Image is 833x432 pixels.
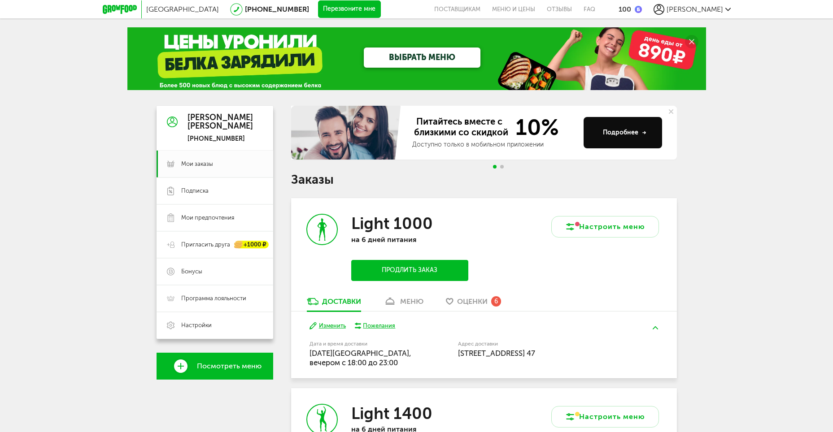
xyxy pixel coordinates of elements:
span: Оценки [457,297,488,306]
span: Программа лояльности [181,294,246,302]
button: Подробнее [584,117,662,148]
h1: Заказы [291,174,677,186]
span: Мои предпочтения [181,214,234,222]
a: Оценки 6 [441,297,506,311]
a: Доставки [302,297,366,311]
button: Настроить меню [551,406,659,428]
div: [PERSON_NAME] [PERSON_NAME] [188,113,253,131]
p: на 6 дней питания [351,235,468,244]
span: Посмотреть меню [197,362,262,370]
div: Доступно только в мобильном приложении [412,140,576,149]
img: family-banner.579af9d.jpg [291,106,403,160]
a: меню [379,297,428,311]
label: Дата и время доставки [310,341,412,346]
button: Продлить заказ [351,260,468,281]
span: Подписка [181,187,209,195]
span: Мои заказы [181,160,213,168]
img: arrow-up-green.5eb5f82.svg [653,326,658,329]
span: Пригласить друга [181,241,230,249]
a: Настройки [157,312,273,339]
span: Настройки [181,321,212,329]
img: bonus_b.cdccf46.png [635,6,642,13]
a: Пригласить друга +1000 ₽ [157,231,273,258]
button: Изменить [310,322,346,330]
div: [PHONE_NUMBER] [188,135,253,143]
a: ВЫБРАТЬ МЕНЮ [364,48,480,68]
a: Мои заказы [157,151,273,177]
span: [STREET_ADDRESS] 47 [458,349,535,358]
a: Подписка [157,177,273,204]
span: Питайтесь вместе с близкими со скидкой [412,116,510,138]
a: Мои предпочтения [157,204,273,231]
span: Бонусы [181,268,202,276]
button: Настроить меню [551,216,659,238]
a: Посмотреть меню [157,353,273,380]
a: Программа лояльности [157,285,273,312]
span: [PERSON_NAME] [667,5,723,13]
button: Перезвоните мне [318,0,381,18]
div: Подробнее [603,128,646,137]
button: Пожелания [355,322,396,330]
div: 6 [491,296,501,306]
span: [DATE][GEOGRAPHIC_DATA], вечером c 18:00 до 23:00 [310,349,411,367]
a: [PHONE_NUMBER] [245,5,309,13]
div: Доставки [322,297,361,306]
h3: Light 1400 [351,404,432,423]
span: Go to slide 1 [493,165,497,168]
div: 100 [619,5,631,13]
div: меню [400,297,423,306]
div: Пожелания [363,322,395,330]
span: Go to slide 2 [500,165,504,168]
h3: Light 1000 [351,214,433,233]
div: +1000 ₽ [235,241,269,249]
span: [GEOGRAPHIC_DATA] [146,5,219,13]
label: Адрес доставки [458,341,625,346]
a: Бонусы [157,258,273,285]
span: 10% [510,116,559,138]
